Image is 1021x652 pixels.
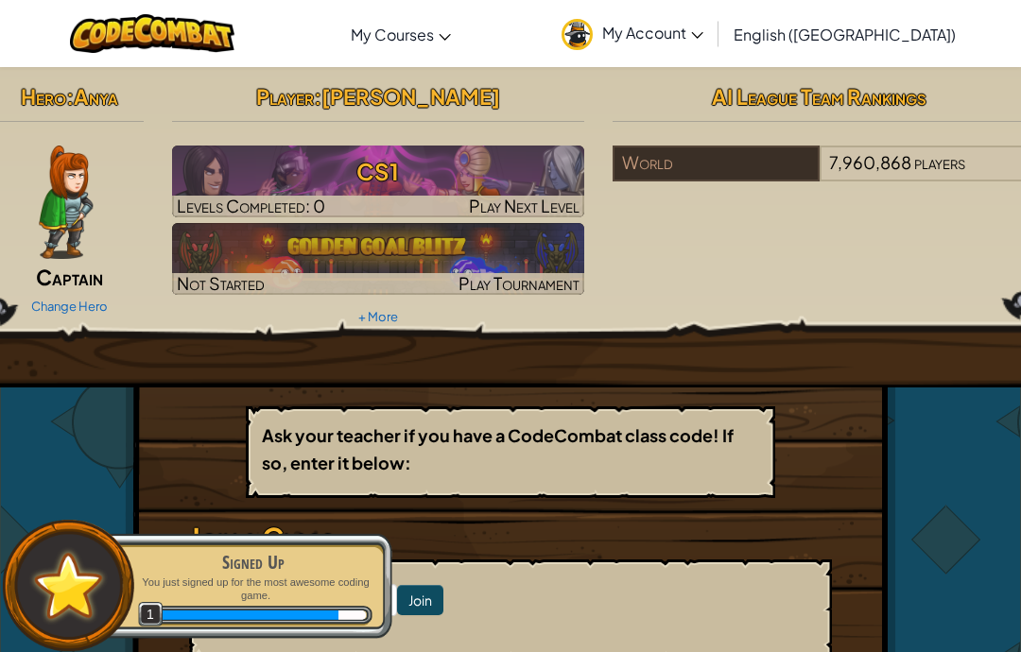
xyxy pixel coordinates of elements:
span: Levels Completed: 0 [177,195,325,216]
a: Change Hero [31,299,108,314]
span: My Courses [351,25,434,44]
span: Play Next Level [469,195,580,216]
input: Join [397,585,443,615]
img: avatar [562,19,593,50]
a: + More [358,309,398,324]
span: Hero [21,83,66,110]
h3: CS1 [172,150,585,193]
h3: Join a Class [189,517,832,559]
div: World [613,146,819,181]
img: CodeCombat logo [70,14,235,53]
span: Player [256,83,314,110]
a: Not StartedPlay Tournament [172,223,585,295]
span: players [914,151,965,173]
a: My Account [552,4,713,63]
span: : [66,83,74,110]
img: captain-pose.png [39,146,93,259]
img: CS1 [172,146,585,217]
b: Ask your teacher if you have a CodeCombat class code! If so, enter it below: [262,424,734,473]
p: You just signed up for the most awesome coding game. [134,575,372,603]
span: Play Tournament [459,272,580,294]
span: 1 [138,602,164,627]
span: [PERSON_NAME] [321,83,500,110]
span: My Account [602,23,703,43]
a: Play Next Level [172,146,585,217]
div: 3 XP until level 2 [338,610,366,620]
img: default.png [26,543,112,627]
a: My Courses [341,9,460,60]
span: Not Started [177,272,265,294]
div: 20 XP earned [159,610,339,620]
span: English ([GEOGRAPHIC_DATA]) [734,25,956,44]
div: Signed Up [134,549,372,575]
span: 7,960,868 [829,151,911,173]
img: Golden Goal [172,223,585,295]
span: Captain [36,264,103,290]
span: Anya [74,83,118,110]
span: : [314,83,321,110]
a: English ([GEOGRAPHIC_DATA]) [724,9,965,60]
span: AI League Team Rankings [712,83,926,110]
